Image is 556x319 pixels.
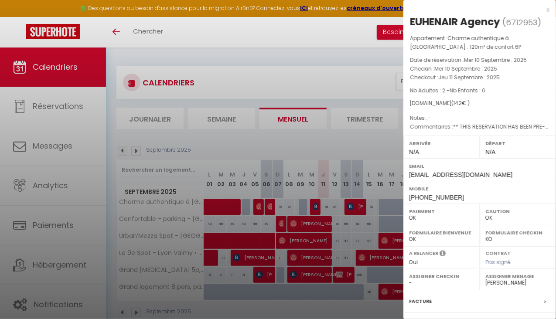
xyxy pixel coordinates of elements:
[410,34,549,51] p: Appartement :
[485,250,511,255] label: Contrat
[410,15,500,29] div: EUHENAIR Agency
[451,99,470,107] span: ( € )
[506,17,537,28] span: 6712953
[434,65,497,72] span: Mer 10 Septembre . 2025
[485,139,550,148] label: Départ
[410,64,549,73] p: Checkin :
[410,73,549,82] p: Checkout :
[410,56,549,64] p: Date de réservation :
[410,34,521,51] span: Charme authentique à [GEOGRAPHIC_DATA] : 120m² de confort 6P
[409,272,474,281] label: Assigner Checkin
[403,4,549,15] div: x
[409,171,512,178] span: [EMAIL_ADDRESS][DOMAIN_NAME]
[410,87,485,94] span: Nb Adultes : 2 -
[409,139,474,148] label: Arrivée
[502,16,541,28] span: ( )
[409,228,474,237] label: Formulaire Bienvenue
[440,250,446,259] i: Sélectionner OUI si vous souhaiter envoyer les séquences de messages post-checkout
[409,162,550,170] label: Email
[410,114,549,122] p: Notes :
[409,184,550,193] label: Mobile
[409,194,464,201] span: [PHONE_NUMBER]
[454,99,462,107] span: 142
[450,87,485,94] span: Nb Enfants : 0
[409,149,419,156] span: N/A
[409,250,438,257] label: A relancer
[519,280,549,312] iframe: Chat
[409,207,474,216] label: Paiement
[7,3,33,30] button: Ouvrir le widget de chat LiveChat
[485,207,550,216] label: Caution
[485,258,511,266] span: Pas signé
[410,99,549,108] div: [DOMAIN_NAME]
[409,297,432,306] label: Facture
[485,228,550,237] label: Formulaire Checkin
[485,149,495,156] span: N/A
[410,122,549,131] p: Commentaires :
[485,272,550,281] label: Assigner Menage
[427,114,430,122] span: -
[464,56,527,64] span: Mer 10 Septembre . 2025
[438,74,500,81] span: Jeu 11 Septembre . 2025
